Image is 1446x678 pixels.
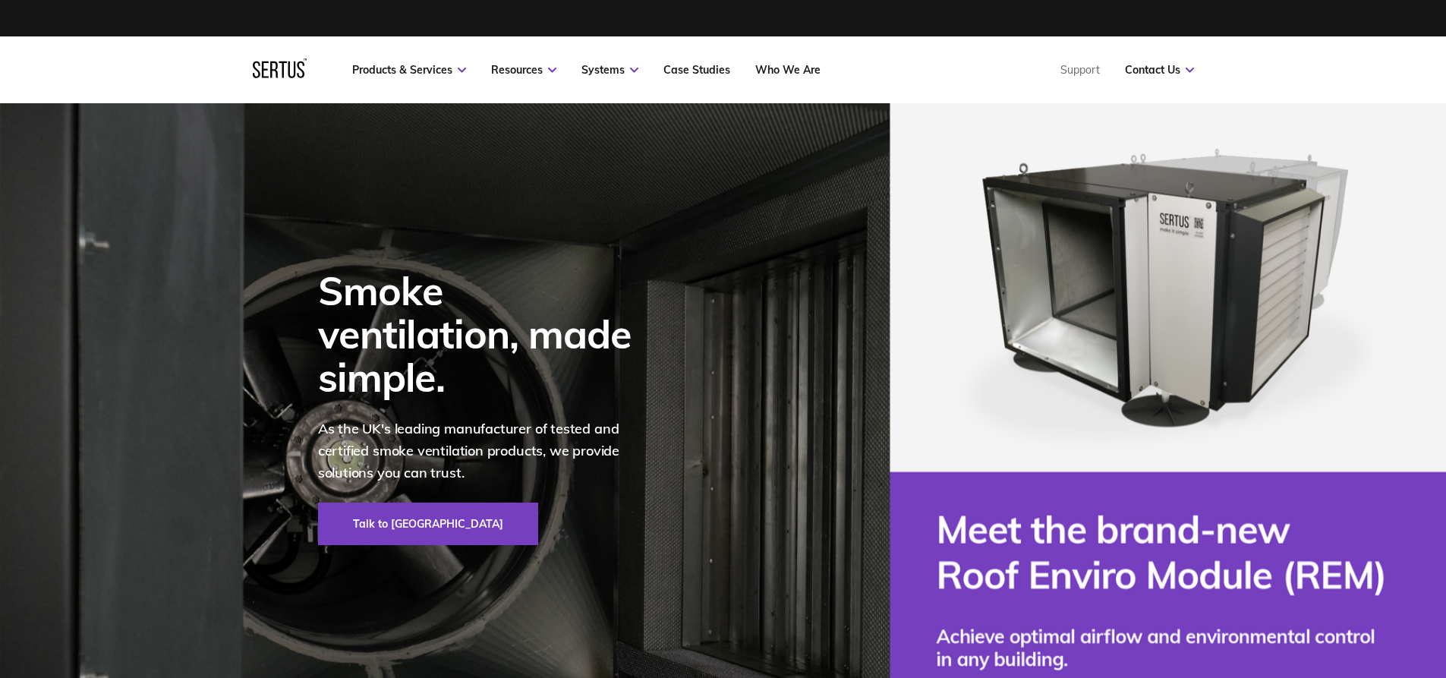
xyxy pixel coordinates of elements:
[318,269,652,399] div: Smoke ventilation, made simple.
[581,63,638,77] a: Systems
[1060,63,1100,77] a: Support
[663,63,730,77] a: Case Studies
[491,63,556,77] a: Resources
[352,63,466,77] a: Products & Services
[318,503,538,545] a: Talk to [GEOGRAPHIC_DATA]
[1125,63,1194,77] a: Contact Us
[755,63,821,77] a: Who We Are
[318,418,652,484] p: As the UK's leading manufacturer of tested and certified smoke ventilation products, we provide s...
